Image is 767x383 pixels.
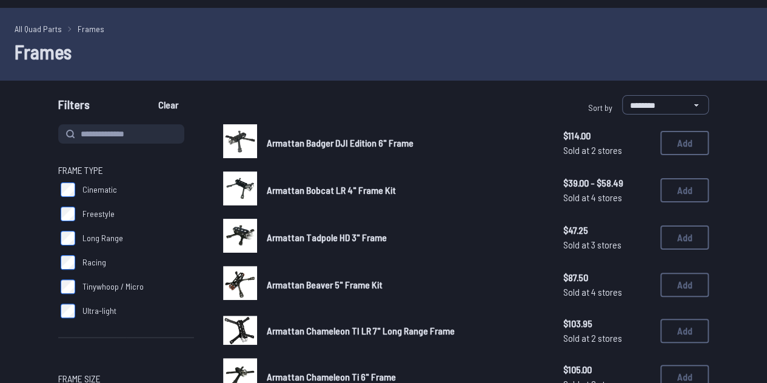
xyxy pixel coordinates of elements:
img: image [223,219,257,253]
a: image [223,266,257,304]
button: Add [660,273,709,297]
span: Racing [82,256,106,268]
a: image [223,124,257,162]
span: $47.25 [563,223,651,238]
button: Clear [148,95,189,115]
span: $39.00 - $58.49 [563,176,651,190]
input: Long Range [61,231,75,245]
span: Sold at 2 stores [563,331,651,345]
span: Sort by [588,102,612,113]
span: Cinematic [82,184,117,196]
button: Add [660,225,709,250]
a: Armattan Chameleon TI LR 7" Long Range Frame [267,324,544,338]
button: Add [660,178,709,202]
span: Ultra-light [82,305,116,317]
input: Freestyle [61,207,75,221]
a: Armattan Badger DJI Edition 6" Frame [267,136,544,150]
span: $103.95 [563,316,651,331]
span: $114.00 [563,128,651,143]
span: Armattan Badger DJI Edition 6" Frame [267,137,414,148]
span: Tinywhoop / Micro [82,281,144,293]
img: image [223,172,257,205]
button: Add [660,131,709,155]
input: Cinematic [61,182,75,197]
h1: Frames [15,37,752,66]
a: All Quad Parts [15,22,62,35]
a: image [223,172,257,209]
span: Sold at 4 stores [563,285,651,299]
span: $105.00 [563,362,651,377]
span: Sold at 4 stores [563,190,651,205]
a: Armattan Bobcat LR 4" Frame Kit [267,183,544,198]
span: Sold at 2 stores [563,143,651,158]
span: Frame Type [58,163,103,178]
img: image [223,316,257,345]
input: Racing [61,255,75,270]
span: Armattan Tadpole HD 3" Frame [267,231,387,243]
a: image [223,313,257,348]
span: Armattan Beaver 5" Frame Kit [267,279,383,290]
button: Add [660,319,709,343]
span: Long Range [82,232,123,244]
span: Armattan Chameleon TI LR 7" Long Range Frame [267,325,455,336]
a: Armattan Beaver 5" Frame Kit [267,278,544,292]
select: Sort by [622,95,709,115]
a: Armattan Tadpole HD 3" Frame [267,230,544,245]
input: Tinywhoop / Micro [61,279,75,294]
input: Ultra-light [61,304,75,318]
span: Armattan Chameleon Ti 6" Frame [267,371,396,382]
span: Sold at 3 stores [563,238,651,252]
span: Armattan Bobcat LR 4" Frame Kit [267,184,396,196]
img: image [223,266,257,300]
span: $87.50 [563,270,651,285]
span: Freestyle [82,208,115,220]
a: image [223,219,257,256]
span: Filters [58,95,90,119]
img: image [223,124,257,158]
a: Frames [78,22,104,35]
